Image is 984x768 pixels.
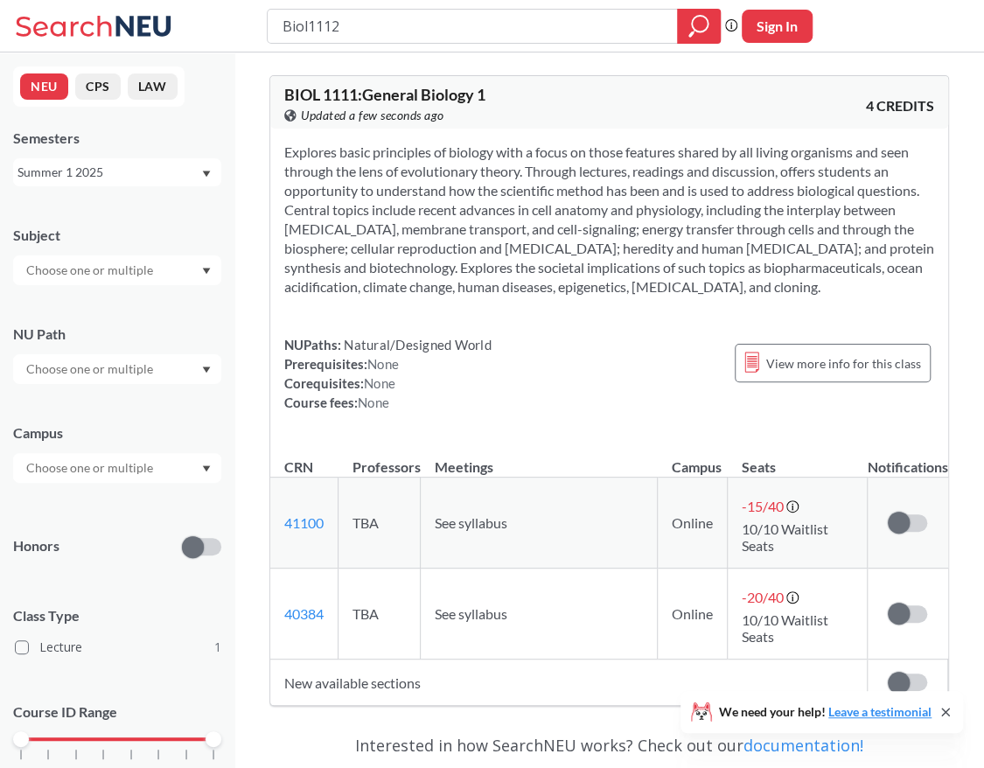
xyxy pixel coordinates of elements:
p: Course ID Range [13,702,221,723]
span: 1 [214,638,221,657]
span: None [364,375,395,391]
span: None [358,394,389,410]
td: Online [658,478,728,569]
div: Dropdown arrow [13,453,221,483]
section: Explores basic principles of biology with a focus on those features shared by all living organism... [284,143,934,297]
button: CPS [75,73,121,100]
td: TBA [338,569,421,660]
button: LAW [128,73,178,100]
svg: Dropdown arrow [202,171,211,178]
span: We need your help! [719,706,932,718]
svg: Dropdown arrow [202,367,211,374]
span: 10/10 Waitlist Seats [742,611,828,645]
td: New available sections [270,660,868,706]
div: Summer 1 2025 [17,163,200,182]
button: Sign In [742,10,813,43]
div: magnifying glass [677,9,721,44]
div: Campus [13,423,221,443]
div: NU Path [13,325,221,344]
div: Subject [13,226,221,245]
span: See syllabus [435,605,507,622]
span: -15 / 40 [742,498,784,514]
span: -20 / 40 [742,589,784,605]
div: CRN [284,457,313,477]
span: None [367,356,399,372]
svg: magnifying glass [688,14,709,38]
input: Choose one or multiple [17,260,164,281]
span: See syllabus [435,514,507,531]
input: Choose one or multiple [17,359,164,380]
span: View more info for this class [766,353,921,374]
span: BIOL 1111 : General Biology 1 [284,85,485,104]
a: Leave a testimonial [828,704,932,719]
span: Natural/Designed World [341,337,492,353]
th: Professors [338,440,421,478]
button: NEU [20,73,68,100]
a: 40384 [284,605,324,622]
svg: Dropdown arrow [202,268,211,275]
td: TBA [338,478,421,569]
input: Class, professor, course number, "phrase" [281,11,665,41]
span: 4 CREDITS [866,96,934,115]
span: Class Type [13,606,221,625]
div: Dropdown arrow [13,255,221,285]
th: Meetings [421,440,658,478]
a: 41100 [284,514,324,531]
div: Dropdown arrow [13,354,221,384]
th: Seats [728,440,868,478]
div: NUPaths: Prerequisites: Corequisites: Course fees: [284,335,492,412]
a: documentation! [743,735,863,756]
span: Updated a few seconds ago [301,106,444,125]
th: Notifications [868,440,948,478]
div: Summer 1 2025Dropdown arrow [13,158,221,186]
svg: Dropdown arrow [202,465,211,472]
td: Online [658,569,728,660]
p: Honors [13,536,59,556]
th: Campus [658,440,728,478]
span: 10/10 Waitlist Seats [742,520,828,554]
label: Lecture [15,636,221,659]
input: Choose one or multiple [17,457,164,478]
div: Semesters [13,129,221,148]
